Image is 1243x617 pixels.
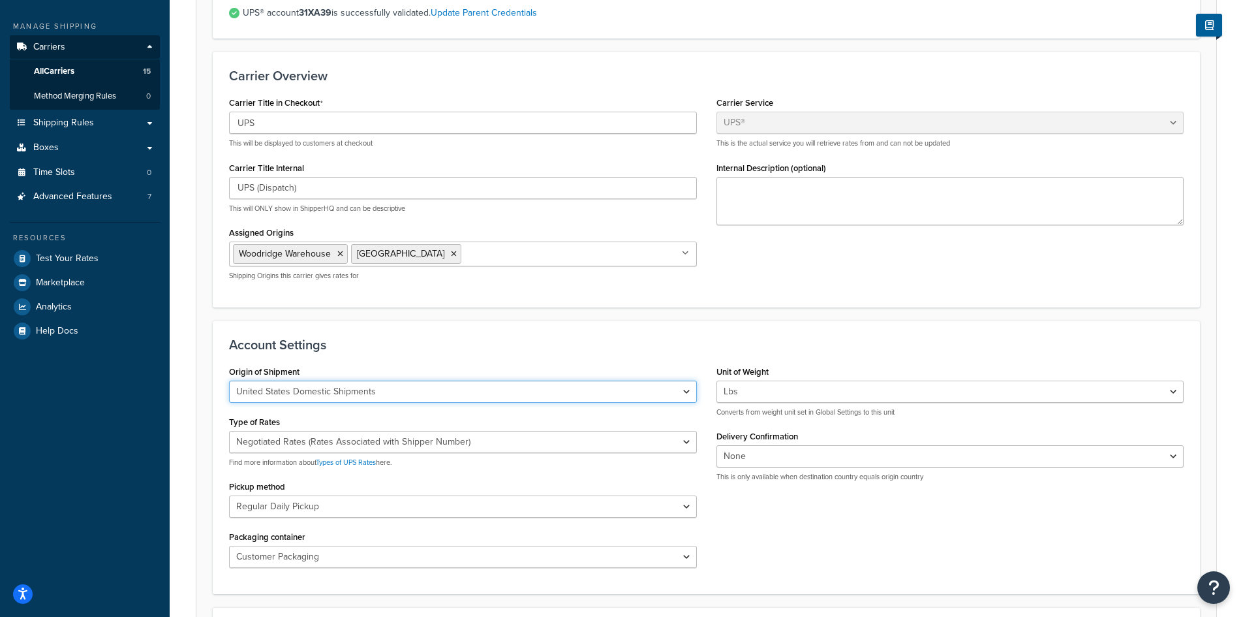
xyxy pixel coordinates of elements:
label: Internal Description (optional) [716,163,826,173]
span: Advanced Features [33,191,112,202]
a: Marketplace [10,271,160,294]
span: Test Your Rates [36,253,99,264]
a: Analytics [10,295,160,319]
p: This is only available when destination country equals origin country [716,472,1184,482]
li: Time Slots [10,161,160,185]
label: Delivery Confirmation [716,432,798,441]
span: 15 [143,66,151,77]
label: Assigned Origins [229,228,294,238]
span: 0 [147,167,151,178]
div: Manage Shipping [10,21,160,32]
label: Origin of Shipment [229,367,299,377]
label: Pickup method [229,482,285,492]
span: Woodridge Warehouse [239,247,331,261]
button: Open Resource Center [1197,571,1230,604]
a: AllCarriers15 [10,59,160,84]
span: Boxes [33,142,59,153]
label: Type of Rates [229,417,280,427]
span: [GEOGRAPHIC_DATA] [357,247,444,261]
p: Find more information about here. [229,458,697,467]
p: Converts from weight unit set in Global Settings to this unit [716,407,1184,417]
span: Analytics [36,302,72,313]
li: Carriers [10,35,160,110]
span: Time Slots [33,167,75,178]
h3: Account Settings [229,338,1184,352]
strong: 31XA39 [299,6,331,20]
span: Help Docs [36,326,78,337]
p: Shipping Origins this carrier gives rates for [229,271,697,281]
a: Advanced Features7 [10,185,160,209]
label: Carrier Title Internal [229,163,304,173]
li: Method Merging Rules [10,84,160,108]
button: Show Help Docs [1196,14,1222,37]
label: Carrier Service [716,98,773,108]
span: Carriers [33,42,65,53]
a: Help Docs [10,319,160,343]
a: Types of UPS Rates [316,457,376,467]
a: Method Merging Rules0 [10,84,160,108]
label: Carrier Title in Checkout [229,98,323,108]
a: Boxes [10,136,160,160]
span: 0 [146,91,151,102]
label: Packaging container [229,532,305,542]
h3: Carrier Overview [229,69,1184,83]
a: Shipping Rules [10,111,160,135]
span: Method Merging Rules [34,91,116,102]
a: Carriers [10,35,160,59]
span: UPS® account is successfully validated. [243,4,1184,22]
div: Resources [10,232,160,244]
p: This will ONLY show in ShipperHQ and can be descriptive [229,204,697,214]
a: Test Your Rates [10,247,160,270]
p: This will be displayed to customers at checkout [229,138,697,148]
a: Update Parent Credentials [431,6,537,20]
p: This is the actual service you will retrieve rates from and can not be updated [716,138,1184,148]
a: Time Slots0 [10,161,160,185]
span: Shipping Rules [33,118,94,129]
label: Unit of Weight [716,367,769,377]
span: 7 [147,191,151,202]
span: Marketplace [36,277,85,289]
span: All Carriers [34,66,74,77]
li: Advanced Features [10,185,160,209]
